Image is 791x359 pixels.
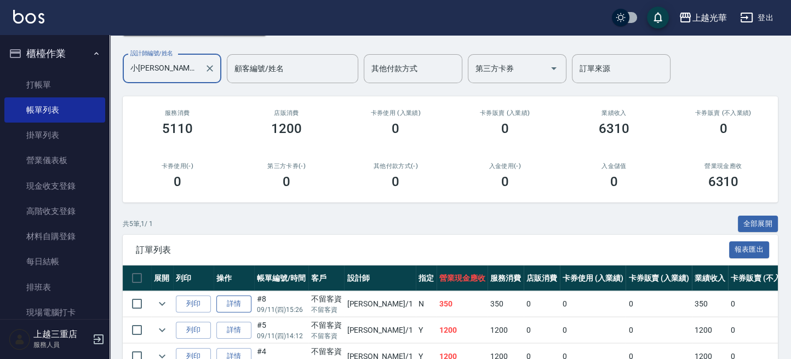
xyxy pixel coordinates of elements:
[271,121,302,136] h3: 1200
[254,291,308,317] td: #8
[572,163,655,170] h2: 入金儲值
[416,291,437,317] td: N
[4,148,105,173] a: 營業儀表板
[437,291,488,317] td: 350
[674,7,731,29] button: 上越光華
[136,245,729,256] span: 訂單列表
[4,224,105,249] a: 材料自購登錄
[719,121,727,136] h3: 0
[354,163,437,170] h2: 其他付款方式(-)
[4,123,105,148] a: 掛單列表
[311,305,342,315] p: 不留客資
[308,265,345,291] th: 客戶
[151,265,173,291] th: 展開
[344,291,415,317] td: [PERSON_NAME] /1
[692,291,728,317] td: 350
[501,121,509,136] h3: 0
[488,291,524,317] td: 350
[33,340,89,350] p: 服務人員
[736,8,778,28] button: 登出
[123,219,153,229] p: 共 5 筆, 1 / 1
[524,291,560,317] td: 0
[311,293,342,305] div: 不留客資
[202,61,217,76] button: Clear
[257,331,306,341] p: 09/11 (四) 14:12
[647,7,669,28] button: save
[560,317,626,343] td: 0
[130,49,173,57] label: 設計師編號/姓名
[136,163,219,170] h2: 卡券使用(-)
[13,10,44,24] img: Logo
[626,317,692,343] td: 0
[463,163,546,170] h2: 入金使用(-)
[392,174,399,189] h3: 0
[174,174,181,189] h3: 0
[4,72,105,97] a: 打帳單
[708,174,738,189] h3: 6310
[437,265,488,291] th: 營業現金應收
[4,199,105,224] a: 高階收支登錄
[560,265,626,291] th: 卡券使用 (入業績)
[344,265,415,291] th: 設計師
[437,317,488,343] td: 1200
[463,109,546,117] h2: 卡券販賣 (入業績)
[216,296,251,312] a: 詳情
[4,39,105,68] button: 櫃檯作業
[545,60,563,77] button: Open
[257,305,306,315] p: 09/11 (四) 15:26
[4,300,105,325] a: 現場電腦打卡
[682,163,765,170] h2: 營業現金應收
[692,317,728,343] td: 1200
[524,265,560,291] th: 店販消費
[524,317,560,343] td: 0
[4,97,105,123] a: 帳單列表
[311,320,342,331] div: 不留客資
[416,265,437,291] th: 指定
[626,291,692,317] td: 0
[311,346,342,357] div: 不留客資
[560,291,626,317] td: 0
[154,322,170,338] button: expand row
[33,329,89,340] h5: 上越三重店
[682,109,765,117] h2: 卡券販賣 (不入業績)
[176,296,211,312] button: 列印
[692,11,727,25] div: 上越光華
[173,265,214,291] th: 列印
[738,216,778,233] button: 全部展開
[214,265,254,291] th: 操作
[599,121,629,136] h3: 6310
[154,296,170,312] button: expand row
[4,173,105,199] a: 現金收支登錄
[488,317,524,343] td: 1200
[392,121,399,136] h3: 0
[245,163,328,170] h2: 第三方卡券(-)
[416,317,437,343] td: Y
[9,328,31,350] img: Person
[4,275,105,300] a: 排班表
[729,244,770,254] a: 報表匯出
[4,249,105,274] a: 每日結帳
[162,121,193,136] h3: 5110
[245,109,328,117] h2: 店販消費
[216,322,251,339] a: 詳情
[254,317,308,343] td: #5
[254,265,308,291] th: 帳單編號/時間
[692,265,728,291] th: 業績收入
[311,331,342,341] p: 不留客資
[626,265,692,291] th: 卡券販賣 (入業績)
[488,265,524,291] th: 服務消費
[283,174,290,189] h3: 0
[354,109,437,117] h2: 卡券使用 (入業績)
[729,241,770,258] button: 報表匯出
[501,174,509,189] h3: 0
[344,317,415,343] td: [PERSON_NAME] /1
[572,109,655,117] h2: 業績收入
[136,109,219,117] h3: 服務消費
[610,174,618,189] h3: 0
[176,322,211,339] button: 列印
